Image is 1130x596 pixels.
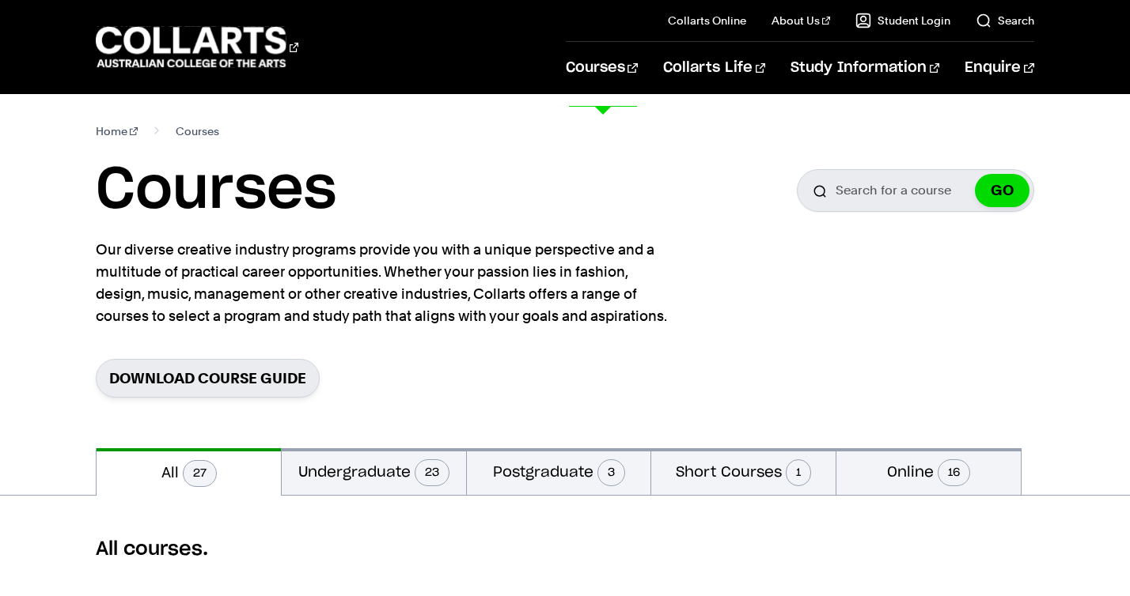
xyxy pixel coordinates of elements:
span: 23 [415,459,449,486]
h1: Courses [96,155,336,226]
a: Courses [566,42,638,94]
input: Search for a course [797,169,1034,212]
button: Online16 [836,448,1021,495]
button: GO [975,174,1030,207]
a: About Us [772,13,830,28]
span: 16 [938,459,970,486]
button: Undergraduate23 [282,448,466,495]
a: Collarts Life [663,42,765,94]
span: 3 [597,459,625,486]
span: 27 [183,460,217,487]
span: Courses [176,120,219,142]
p: Our diverse creative industry programs provide you with a unique perspective and a multitude of p... [96,239,673,327]
span: 1 [786,459,811,486]
h2: All courses. [96,537,1033,562]
a: Download Course Guide [96,359,320,398]
button: Short Courses1 [651,448,836,495]
button: All27 [97,448,281,496]
button: Postgraduate3 [467,448,651,495]
a: Collarts Online [668,13,746,28]
a: Home [96,120,138,142]
a: Student Login [855,13,950,28]
a: Enquire [965,42,1033,94]
a: Search [976,13,1034,28]
a: Study Information [791,42,939,94]
div: Go to homepage [96,25,298,70]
